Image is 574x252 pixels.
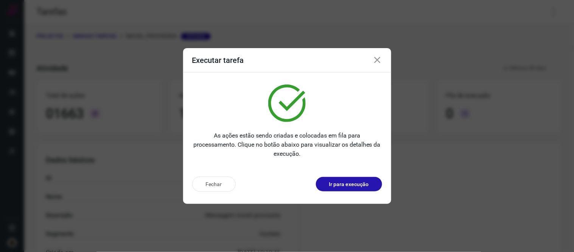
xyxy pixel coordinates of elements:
p: As ações estão sendo criadas e colocadas em fila para processamento. Clique no botão abaixo para ... [192,131,382,158]
button: Ir para execução [316,177,382,191]
p: Ir para execução [329,180,369,188]
h3: Executar tarefa [192,56,244,65]
button: Fechar [192,177,236,192]
img: verified.svg [268,85,306,122]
